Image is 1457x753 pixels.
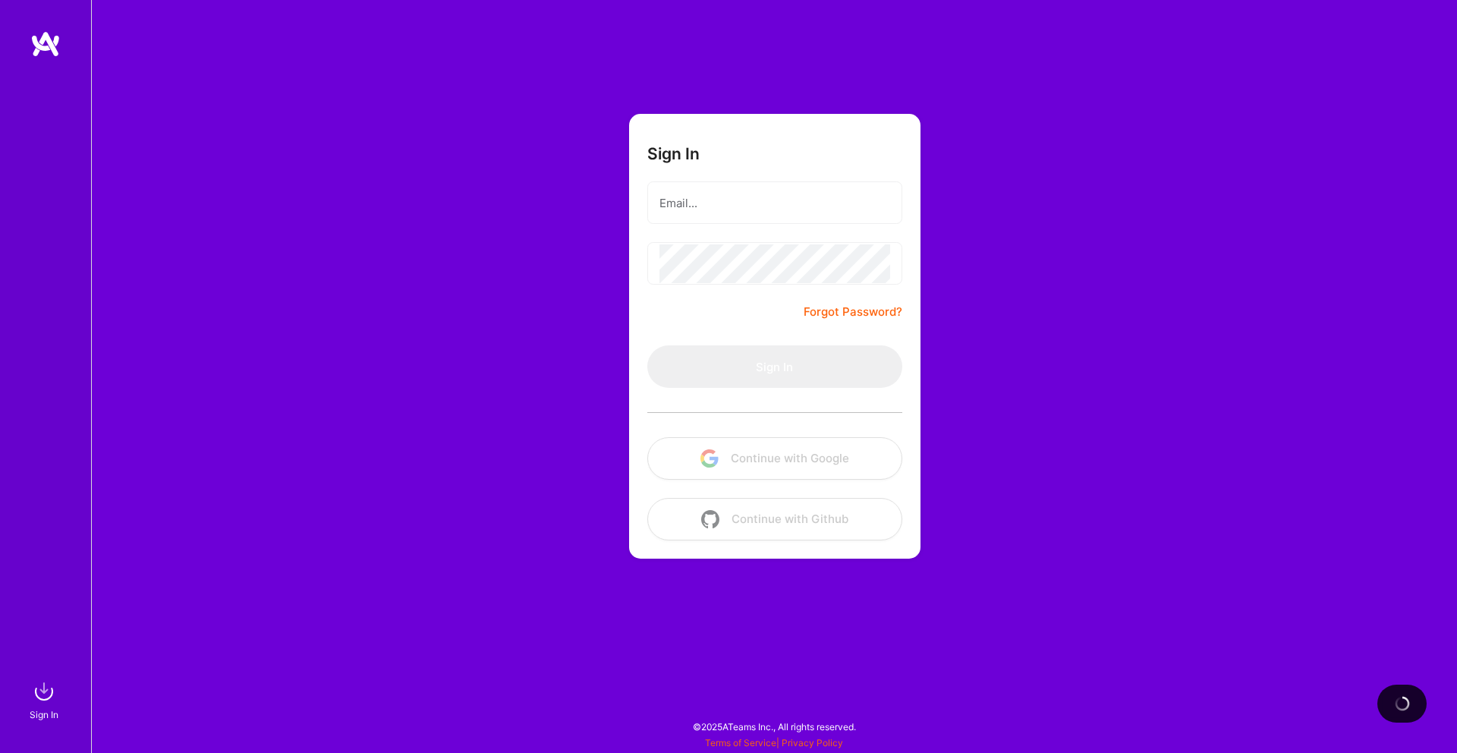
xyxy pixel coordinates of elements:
[30,707,58,723] div: Sign In
[647,345,902,388] button: Sign In
[647,498,902,540] button: Continue with Github
[91,707,1457,745] div: © 2025 ATeams Inc., All rights reserved.
[32,676,59,723] a: sign inSign In
[659,184,890,222] input: Email...
[705,737,776,748] a: Terms of Service
[647,144,700,163] h3: Sign In
[701,510,719,528] img: icon
[30,30,61,58] img: logo
[700,449,719,468] img: icon
[647,437,902,480] button: Continue with Google
[705,737,843,748] span: |
[29,676,59,707] img: sign in
[782,737,843,748] a: Privacy Policy
[804,303,902,321] a: Forgot Password?
[1395,696,1410,711] img: loading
